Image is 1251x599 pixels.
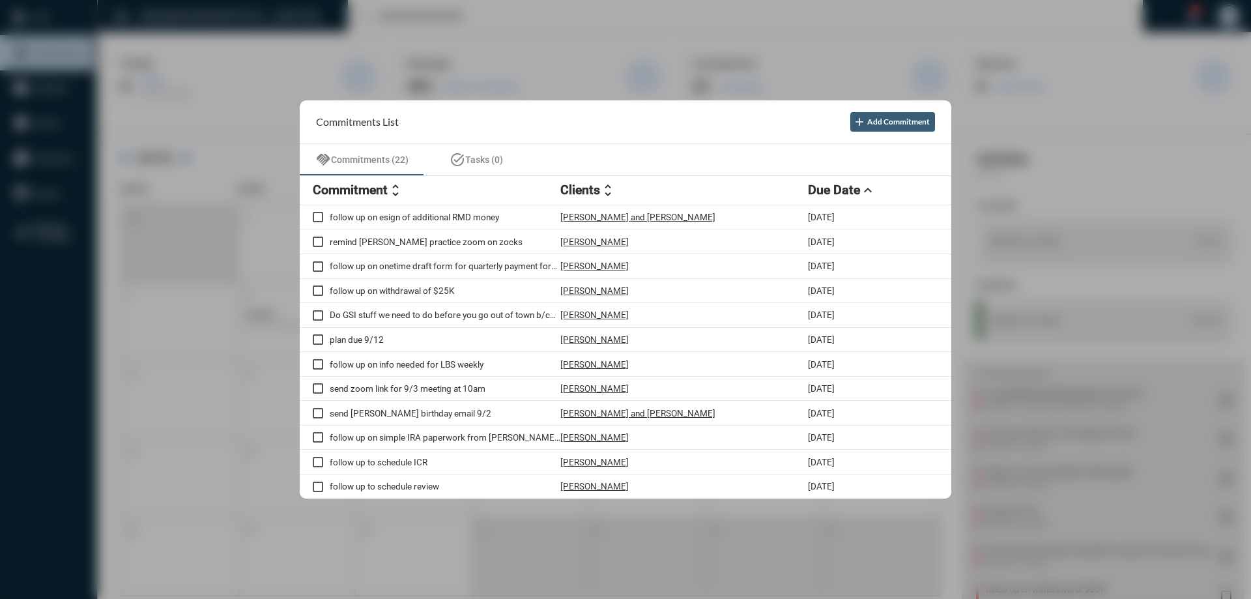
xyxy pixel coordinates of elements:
p: follow up on onetime draft form for quarterly payment for Guardian [330,261,560,271]
p: [PERSON_NAME] and [PERSON_NAME] [560,408,715,418]
p: [PERSON_NAME] [560,481,629,491]
mat-icon: task_alt [450,152,465,168]
button: Add Commitment [850,112,935,132]
mat-icon: unfold_more [388,183,403,198]
p: [DATE] [808,432,835,443]
h2: Commitment [313,183,388,197]
span: Commitments (22) [331,154,409,165]
p: remind [PERSON_NAME] practice zoom on zocks [330,237,560,247]
mat-icon: unfold_more [600,183,616,198]
p: send [PERSON_NAME] birthday email 9/2 [330,408,560,418]
p: send zoom link for 9/3 meeting at 10am [330,383,560,394]
p: follow up on withdrawal of $25K [330,285,560,296]
p: [PERSON_NAME] [560,285,629,296]
p: follow up to schedule review [330,481,560,491]
h2: Due Date [808,183,860,197]
p: [DATE] [808,457,835,467]
span: Tasks (0) [465,154,503,165]
p: [DATE] [808,334,835,345]
p: [PERSON_NAME] [560,457,629,467]
mat-icon: handshake [315,152,331,168]
p: [DATE] [808,261,835,271]
p: [DATE] [808,481,835,491]
p: [PERSON_NAME] [560,310,629,320]
p: [PERSON_NAME] [560,359,629,370]
p: [PERSON_NAME] [560,261,629,271]
p: [PERSON_NAME] [560,334,629,345]
p: [DATE] [808,408,835,418]
p: follow up on info needed for LBS weekly [330,359,560,370]
mat-icon: add [853,115,866,128]
p: plan due 9/12 [330,334,560,345]
h2: Commitments List [316,115,399,128]
p: [DATE] [808,237,835,247]
p: [PERSON_NAME] [560,237,629,247]
p: Do GSI stuff we need to do before you go out of town b/c we need to get him done by end of month ... [330,310,560,320]
p: [PERSON_NAME] and [PERSON_NAME] [560,212,715,222]
p: [DATE] [808,212,835,222]
p: [PERSON_NAME] [560,432,629,443]
p: [DATE] [808,310,835,320]
p: follow up on esign of additional RMD money [330,212,560,222]
p: [DATE] [808,359,835,370]
h2: Clients [560,183,600,197]
p: [DATE] [808,383,835,394]
p: [DATE] [808,285,835,296]
p: [PERSON_NAME] [560,383,629,394]
p: follow up to schedule ICR [330,457,560,467]
p: follow up on simple IRA paperwork from [PERSON_NAME] and [PERSON_NAME] [330,432,560,443]
mat-icon: expand_less [860,183,876,198]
